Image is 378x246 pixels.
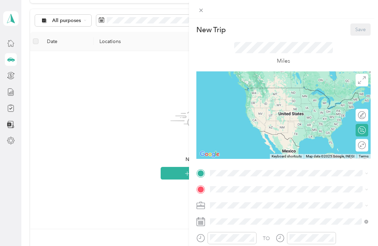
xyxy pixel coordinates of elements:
[198,150,221,159] a: Open this area in Google Maps (opens a new window)
[198,150,221,159] img: Google
[272,154,302,159] button: Keyboard shortcuts
[339,207,378,246] iframe: Everlance-gr Chat Button Frame
[196,25,226,35] p: New Trip
[263,235,270,242] div: TO
[277,57,290,65] p: Miles
[306,154,355,158] span: Map data ©2025 Google, INEGI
